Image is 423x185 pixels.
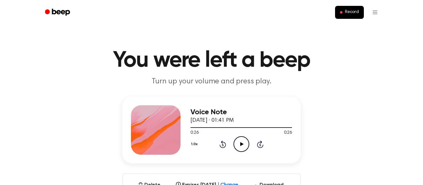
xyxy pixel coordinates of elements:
[345,10,359,15] span: Record
[190,118,234,123] span: [DATE] · 01:41 PM
[53,49,370,72] h1: You were left a beep
[190,130,198,136] span: 0:26
[284,130,292,136] span: 0:26
[41,6,76,19] a: Beep
[335,6,364,19] button: Record
[93,77,330,87] p: Turn up your volume and press play.
[190,108,292,116] h3: Voice Note
[190,139,200,149] button: 1.0x
[368,5,382,20] button: Open menu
